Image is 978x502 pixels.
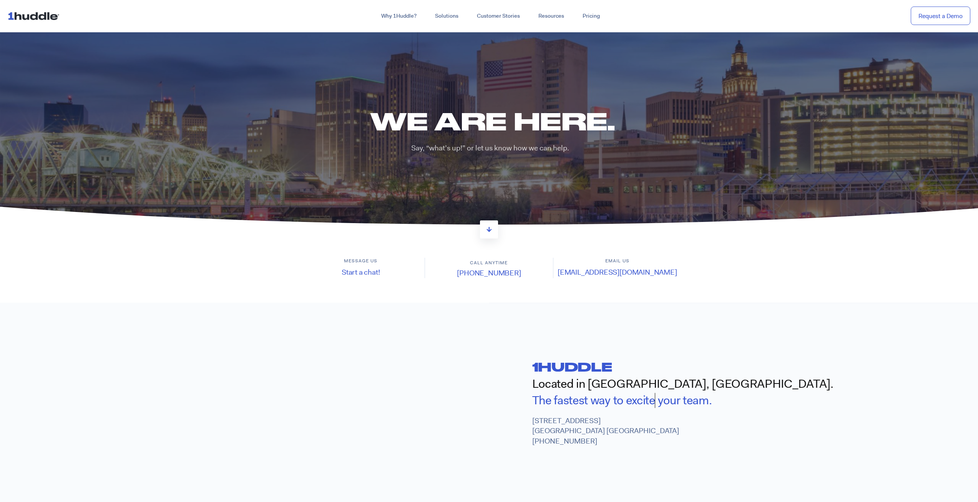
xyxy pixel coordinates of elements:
[626,392,632,408] span: e
[658,392,712,408] span: your team.
[297,143,683,153] p: Say, “what’s up!” or let us know how we can help.
[372,9,426,23] a: Why 1Huddle?
[558,267,677,277] a: [EMAIL_ADDRESS][DOMAIN_NAME]
[468,9,529,23] a: Customer Stories
[649,392,655,408] span: e
[529,9,573,23] a: Resources
[632,392,637,408] span: x
[457,268,521,278] a: [PHONE_NUMBER]
[426,9,468,23] a: Solutions
[637,392,643,408] span: c
[342,267,380,277] a: Start a chat!
[911,7,970,25] a: Request a Demo
[8,8,63,23] img: ...
[573,9,609,23] a: Pricing
[643,392,646,408] span: i
[553,258,681,264] h6: Email us
[425,260,553,266] h6: Call anytime
[645,392,649,408] span: t
[297,258,425,264] h6: Message us
[297,105,689,137] h1: We are here.
[532,392,623,408] span: The fastest way to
